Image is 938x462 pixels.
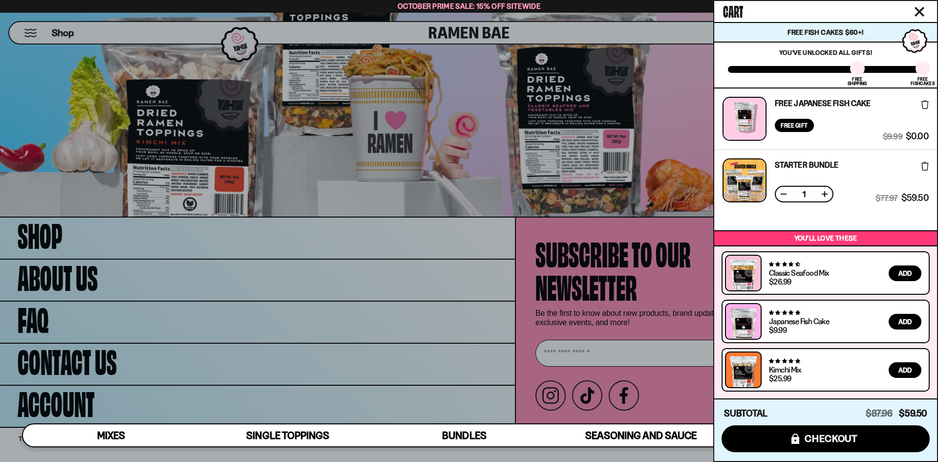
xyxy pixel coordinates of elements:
a: Starter Bundle [775,161,838,169]
div: Free Fishcakes [911,77,935,86]
button: Close cart [912,4,927,19]
span: Add [898,367,912,374]
span: Add [898,318,912,325]
button: Add [889,362,921,378]
p: You've unlocked all gifts! [728,48,923,56]
button: Add [889,265,921,281]
div: $26.99 [769,278,791,286]
span: Cart [723,0,743,20]
span: 4.77 stars [769,309,800,316]
div: $25.99 [769,374,791,382]
span: $59.50 [899,408,927,419]
span: 1 [796,190,812,198]
span: $9.99 [883,132,902,141]
div: Free Gift [775,119,814,132]
a: Japanese Fish Cake [769,316,829,326]
p: You’ll love these [717,234,935,243]
button: Add [889,314,921,330]
span: Add [898,270,912,277]
div: Free Shipping [848,77,867,86]
span: 4.76 stars [769,358,800,364]
span: October Prime Sale: 15% off Sitewide [398,1,540,11]
h4: Subtotal [724,409,767,418]
a: Kimchi Mix [769,365,801,374]
span: $0.00 [906,132,929,141]
span: Free Fish Cakes $60+! [788,28,863,37]
span: $87.96 [866,408,893,419]
a: Classic Seafood Mix [769,268,829,278]
span: $59.50 [901,194,929,202]
a: Free Japanese Fish Cake [775,99,871,107]
button: checkout [722,425,930,452]
span: checkout [805,433,858,444]
div: $9.99 [769,326,787,334]
span: 4.68 stars [769,261,800,267]
span: $77.97 [875,194,897,202]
